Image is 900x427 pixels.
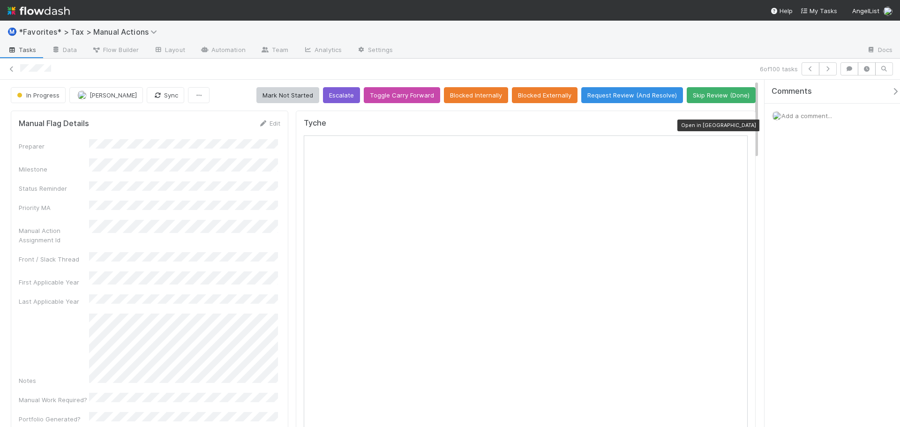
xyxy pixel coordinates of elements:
[19,27,162,37] span: *Favorites* > Tax > Manual Actions
[7,3,70,19] img: logo-inverted-e16ddd16eac7371096b0.svg
[444,87,508,103] button: Blocked Internally
[92,45,139,54] span: Flow Builder
[44,43,84,58] a: Data
[19,184,89,193] div: Status Reminder
[19,119,89,128] h5: Manual Flag Details
[760,64,798,74] span: 6 of 100 tasks
[883,7,892,16] img: avatar_37569647-1c78-4889-accf-88c08d42a236.png
[852,7,879,15] span: AngelList
[296,43,349,58] a: Analytics
[323,87,360,103] button: Escalate
[859,43,900,58] a: Docs
[19,414,89,424] div: Portfolio Generated?
[19,297,89,306] div: Last Applicable Year
[19,395,89,405] div: Manual Work Required?
[19,203,89,212] div: Priority MA
[772,111,781,120] img: avatar_37569647-1c78-4889-accf-88c08d42a236.png
[781,112,832,120] span: Add a comment...
[77,90,87,100] img: avatar_d45d11ee-0024-4901-936f-9df0a9cc3b4e.png
[19,277,89,287] div: First Applicable Year
[800,6,837,15] a: My Tasks
[258,120,280,127] a: Edit
[147,87,184,103] button: Sync
[19,165,89,174] div: Milestone
[146,43,193,58] a: Layout
[7,45,37,54] span: Tasks
[512,87,577,103] button: Blocked Externally
[90,91,137,99] span: [PERSON_NAME]
[84,43,146,58] a: Flow Builder
[19,142,89,151] div: Preparer
[19,376,89,385] div: Notes
[256,87,319,103] button: Mark Not Started
[349,43,400,58] a: Settings
[800,7,837,15] span: My Tasks
[193,43,253,58] a: Automation
[687,87,756,103] button: Skip Review (Done)
[19,226,89,245] div: Manual Action Assignment Id
[19,255,89,264] div: Front / Slack Thread
[7,28,17,36] span: Ⓜ️
[770,6,793,15] div: Help
[581,87,683,103] button: Request Review (And Resolve)
[364,87,440,103] button: Toggle Carry Forward
[253,43,296,58] a: Team
[69,87,143,103] button: [PERSON_NAME]
[772,87,812,96] span: Comments
[304,119,326,128] h5: Tyche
